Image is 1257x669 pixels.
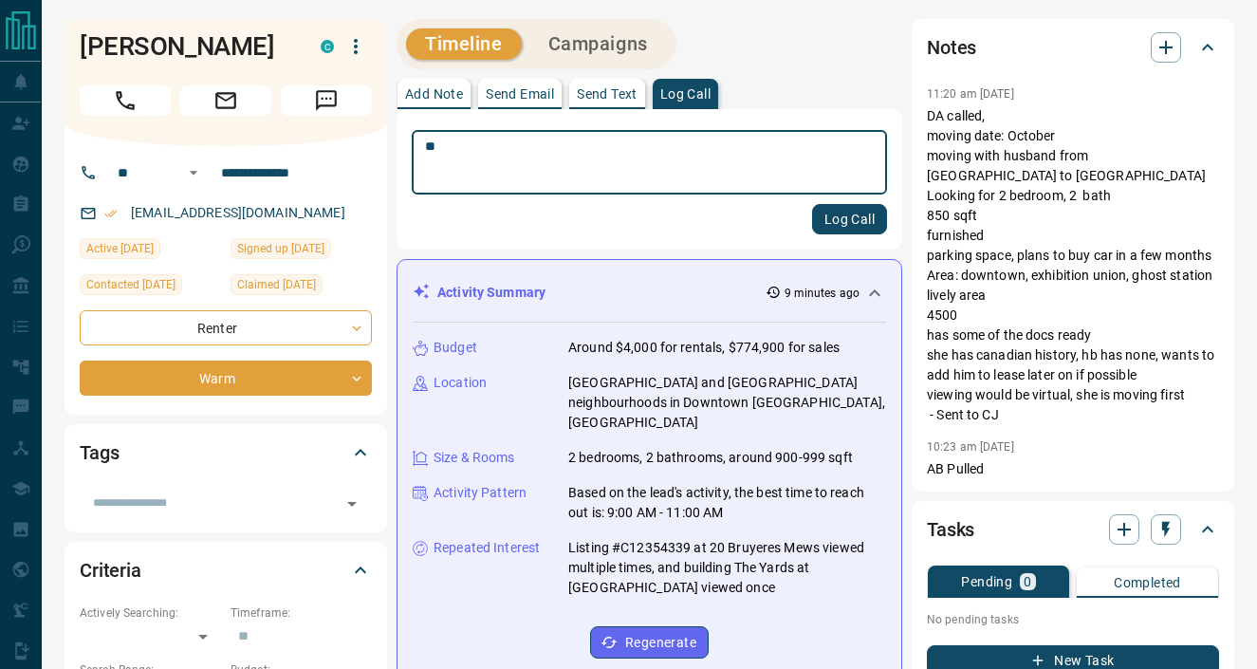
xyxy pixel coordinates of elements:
p: 0 [1024,575,1031,588]
button: Open [182,161,205,184]
p: DA called, moving date: October moving with husband from [GEOGRAPHIC_DATA] to [GEOGRAPHIC_DATA] L... [927,106,1219,425]
p: Activity Pattern [434,483,527,503]
span: Email [180,85,271,116]
div: Tags [80,430,372,475]
p: Location [434,373,487,393]
button: Timeline [406,28,522,60]
h2: Criteria [80,555,141,585]
a: [EMAIL_ADDRESS][DOMAIN_NAME] [131,205,345,220]
h2: Notes [927,32,976,63]
p: Log Call [660,87,711,101]
p: No pending tasks [927,605,1219,634]
div: Tasks [927,507,1219,552]
p: Timeframe: [231,604,372,622]
p: [GEOGRAPHIC_DATA] and [GEOGRAPHIC_DATA] neighbourhoods in Downtown [GEOGRAPHIC_DATA], [GEOGRAPHIC... [568,373,886,433]
div: Notes [927,25,1219,70]
h2: Tags [80,437,119,468]
p: Activity Summary [437,283,545,303]
p: 2 bedrooms, 2 bathrooms, around 900-999 sqft [568,448,853,468]
p: Based on the lead's activity, the best time to reach out is: 9:00 AM - 11:00 AM [568,483,886,523]
p: Repeated Interest [434,538,540,558]
div: Criteria [80,548,372,593]
p: Around $4,000 for rentals, $774,900 for sales [568,338,840,358]
p: 11:20 am [DATE] [927,87,1014,101]
p: 9 minutes ago [785,285,860,302]
button: Regenerate [590,626,709,659]
p: Pending [961,575,1012,588]
button: Open [339,491,365,517]
p: 10:23 am [DATE] [927,440,1014,454]
p: Add Note [405,87,463,101]
h2: Tasks [927,514,974,545]
svg: Email Verified [104,207,118,220]
p: Completed [1114,576,1181,589]
span: Signed up [DATE] [237,239,324,258]
div: Renter [80,310,372,345]
h1: [PERSON_NAME] [80,31,292,62]
div: Tue Sep 09 2025 [80,238,221,265]
div: Warm [80,361,372,396]
button: Campaigns [529,28,667,60]
div: condos.ca [321,40,334,53]
span: Call [80,85,171,116]
button: Log Call [812,204,887,234]
p: AB Pulled [927,459,1219,479]
p: Size & Rooms [434,448,515,468]
span: Contacted [DATE] [86,275,176,294]
p: Send Email [486,87,554,101]
div: Tue Sep 09 2025 [231,238,372,265]
div: Tue Sep 09 2025 [231,274,372,301]
p: Send Text [577,87,638,101]
span: Message [281,85,372,116]
span: Claimed [DATE] [237,275,316,294]
p: Listing #C12354339 at 20 Bruyeres Mews viewed multiple times, and building The Yards at [GEOGRAPH... [568,538,886,598]
p: Actively Searching: [80,604,221,622]
p: Budget [434,338,477,358]
div: Tue Sep 09 2025 [80,274,221,301]
span: Active [DATE] [86,239,154,258]
div: Activity Summary9 minutes ago [413,275,886,310]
